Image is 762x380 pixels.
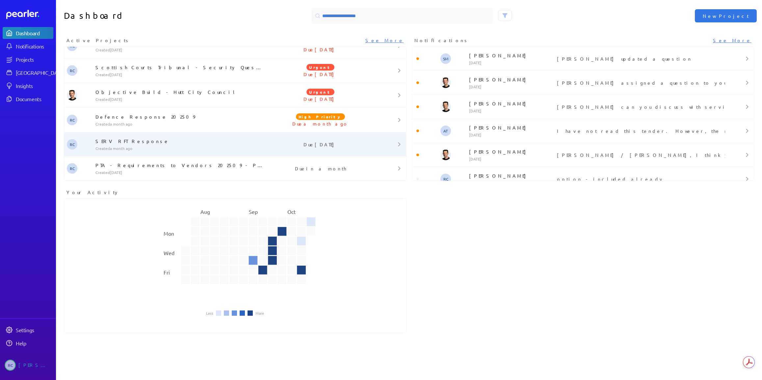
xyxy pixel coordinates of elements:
[67,65,77,76] span: Robert Craig
[6,10,53,19] a: Dashboard
[95,47,264,52] p: Created [DATE]
[557,79,723,86] p: [PERSON_NAME] assigned a question to you
[469,132,555,137] p: [DATE]
[3,40,53,52] a: Notifications
[296,113,345,120] span: High Priority
[164,230,174,237] text: Mon
[469,148,555,155] p: [PERSON_NAME]
[66,37,130,44] span: Active Projects
[557,176,723,182] p: option - included already
[469,172,555,179] p: [PERSON_NAME]
[306,89,334,95] span: Urgent
[200,208,210,215] text: Aug
[16,340,53,346] div: Help
[440,126,451,136] span: Anthony Turco
[440,150,451,160] img: James Layton
[414,37,469,44] span: Notifications
[440,77,451,88] img: James Layton
[95,121,264,127] p: Created a month ago
[557,128,723,134] p: I have not read this tender. However, the migration process does, as originally designed, calcula...
[67,163,77,174] span: Robert Craig
[18,360,51,371] div: [PERSON_NAME]
[440,174,451,184] span: Robert Craig
[469,124,555,131] p: [PERSON_NAME]
[67,139,77,150] span: Robert Craig
[469,84,555,89] p: [DATE]
[469,156,555,161] p: [DATE]
[67,90,77,101] img: James Layton
[249,208,258,215] text: Sep
[95,162,264,168] p: PTA - Requirements to Vendors 202509 - PoC
[264,165,378,172] p: Due in a month
[95,113,264,120] p: Defence Response 202509
[16,69,65,76] div: [GEOGRAPHIC_DATA]
[5,360,16,371] span: Robert Craig
[713,37,751,44] a: See More
[95,138,264,144] p: SERV RFT Response
[557,152,723,158] p: [PERSON_NAME] / [PERSON_NAME], I think you are best placed to answer this. I don't know the proce...
[95,72,264,77] p: Created [DATE]
[3,324,53,336] a: Settings
[16,43,53,49] div: Notifications
[95,146,264,151] p: Created a month ago
[64,8,232,24] h1: Dashboard
[3,93,53,105] a: Documents
[3,337,53,349] a: Help
[703,13,749,19] span: New Project
[557,103,723,110] p: [PERSON_NAME] can you discuss with services team please.
[3,80,53,92] a: Insights
[306,64,334,71] span: Urgent
[16,56,53,63] div: Projects
[264,120,378,127] p: Due a month ago
[469,180,555,186] p: [DATE]
[264,71,378,77] p: Due [DATE]
[16,82,53,89] div: Insights
[557,55,723,62] p: [PERSON_NAME] updated a question
[66,189,119,196] span: Your Activity
[469,60,555,65] p: [DATE]
[3,67,53,78] a: [GEOGRAPHIC_DATA]
[95,64,264,71] p: Scottish Courts Tribunal - Security Questions
[264,141,378,148] p: Due [DATE]
[16,30,53,36] div: Dashboard
[16,327,53,333] div: Settings
[16,96,53,102] div: Documents
[440,102,451,112] img: James Layton
[469,76,555,83] p: [PERSON_NAME]
[469,108,555,113] p: [DATE]
[255,311,264,315] li: More
[206,311,213,315] li: Less
[3,53,53,65] a: Projects
[95,97,264,102] p: Created [DATE]
[440,53,451,64] span: Stuart Meyers
[469,100,555,107] p: [PERSON_NAME]
[164,269,170,276] text: Fri
[95,89,264,95] p: Objective Build - Hutt City Council
[264,46,378,53] p: Due [DATE]
[287,208,296,215] text: Oct
[469,52,555,59] p: [PERSON_NAME]
[67,115,77,125] span: Robert Craig
[3,357,53,373] a: RC[PERSON_NAME]
[3,27,53,39] a: Dashboard
[95,170,264,175] p: Created [DATE]
[365,37,404,44] a: See More
[695,9,757,22] button: New Project
[164,249,174,256] text: Wed
[264,96,378,102] p: Due [DATE]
